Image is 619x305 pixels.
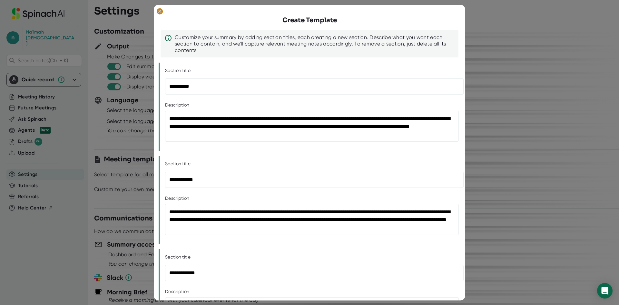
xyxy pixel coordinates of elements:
div: Section title [165,67,191,73]
div: Description [165,102,455,108]
div: Description [165,289,455,295]
div: Customize your summary by adding section titles, each creating a new section. Describe what you w... [175,34,455,53]
h3: Create Template [282,15,337,25]
div: Description [165,196,455,201]
div: Section title [165,254,191,260]
div: Section title [165,161,191,167]
div: Open Intercom Messenger [597,283,613,299]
